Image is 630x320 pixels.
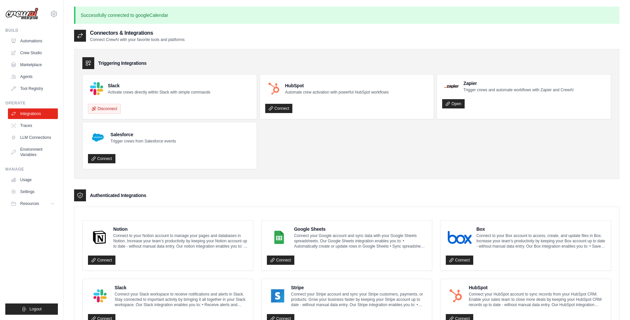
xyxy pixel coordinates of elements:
p: Connect your Stripe account and sync your Stripe customers, payments, or products. Grow your busi... [291,292,427,307]
a: Crew Studio [8,48,58,58]
h4: Slack [108,82,210,89]
img: Slack Logo [90,82,103,95]
p: Connect your Google account and sync data with your Google Sheets spreadsheets. Our Google Sheets... [294,233,427,249]
p: Connect to your Box account to access, create, and update files in Box. Increase your team’s prod... [476,233,606,249]
a: LLM Connections [8,132,58,143]
img: HubSpot Logo [267,82,280,95]
a: Open [442,99,464,108]
img: Stripe Logo [269,289,286,302]
p: Connect your HubSpot account to sync records from your HubSpot CRM. Enable your sales team to clo... [469,292,606,307]
p: Trigger crews from Salesforce events [110,139,176,144]
h4: HubSpot [285,82,389,89]
a: Integrations [8,108,58,119]
img: Notion Logo [90,231,109,244]
a: Agents [8,71,58,82]
span: Resources [20,201,39,206]
img: Salesforce Logo [90,130,106,145]
a: Environment Variables [8,144,58,160]
h4: Slack [115,284,248,291]
img: Google Sheets Logo [269,231,289,244]
a: Connect [267,256,294,265]
p: Connect your Slack workspace to receive notifications and alerts in Slack. Stay connected to impo... [115,292,248,307]
a: Connect [265,104,293,113]
p: Connect to your Notion account to manage your pages and databases in Notion. Increase your team’s... [113,233,248,249]
p: Trigger crews and automate workflows with Zapier and CrewAI [463,87,573,93]
h4: HubSpot [469,284,606,291]
button: Resources [8,198,58,209]
button: Logout [5,303,58,315]
div: Build [5,28,58,33]
img: Box Logo [448,231,472,244]
h4: Box [476,226,606,232]
img: HubSpot Logo [448,289,464,302]
a: Usage [8,175,58,185]
a: Connect [88,154,115,163]
h2: Connectors & Integrations [90,29,185,37]
img: Logo [5,8,38,20]
h4: Notion [113,226,248,232]
p: Automate crew activation with powerful HubSpot workflows [285,90,389,95]
a: Marketplace [8,60,58,70]
h4: Stripe [291,284,427,291]
a: Settings [8,186,58,197]
h3: Triggering Integrations [98,60,147,66]
a: Tool Registry [8,83,58,94]
p: Successfully connected to googleCalendar [74,7,619,24]
img: Slack Logo [90,289,110,302]
span: Logout [29,306,42,312]
a: Traces [8,120,58,131]
h3: Authenticated Integrations [90,192,146,199]
button: Disconnect [88,104,121,114]
p: Activate crews directly within Slack with simple commands [108,90,210,95]
div: Manage [5,167,58,172]
h4: Zapier [463,80,573,87]
a: Automations [8,36,58,46]
img: Zapier Logo [444,84,459,88]
a: Connect [446,256,473,265]
a: Connect [88,256,115,265]
h4: Salesforce [110,131,176,138]
div: Operate [5,100,58,106]
h4: Google Sheets [294,226,427,232]
p: Connect CrewAI with your favorite tools and platforms [90,37,185,42]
